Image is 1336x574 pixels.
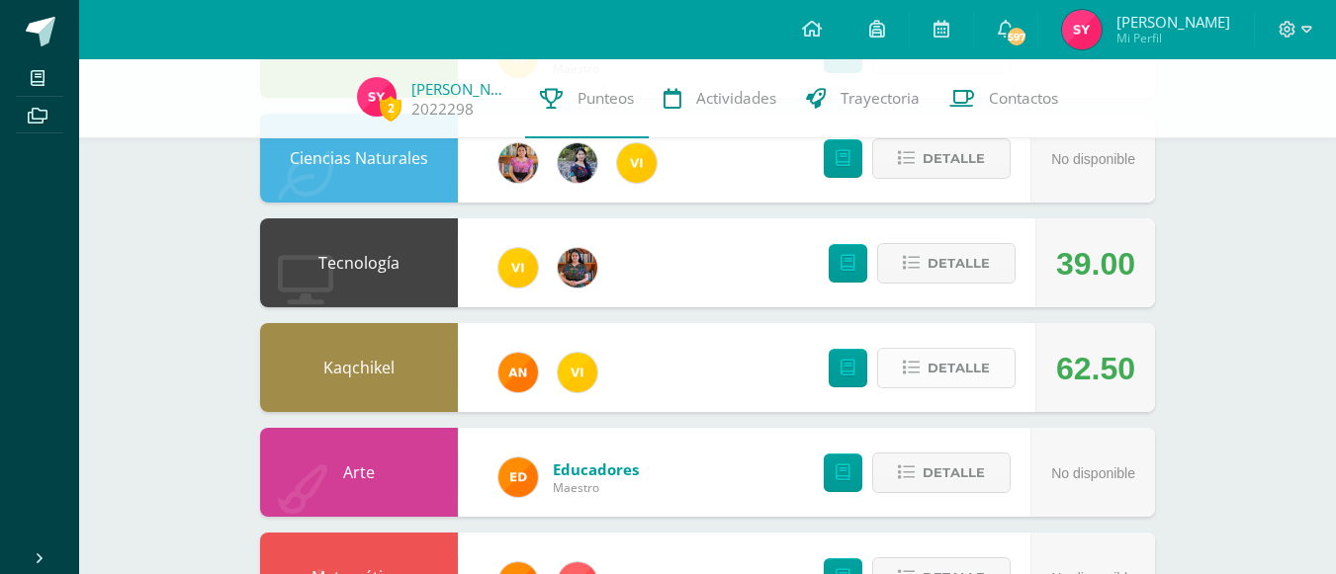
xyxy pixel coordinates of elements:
[928,350,990,386] span: Detalle
[841,88,920,109] span: Trayectoria
[260,428,458,517] div: Arte
[260,323,458,412] div: Kaqchikel
[558,143,597,183] img: b2b209b5ecd374f6d147d0bc2cef63fa.png
[1051,151,1135,167] span: No disponible
[558,353,597,392] img: f428c1eda9873657749a26557ec094a8.png
[260,114,458,203] div: Ciencias Naturales
[578,88,634,109] span: Punteos
[935,59,1073,138] a: Contactos
[1062,10,1102,49] img: 0aa53c0745a0659898462b4f1c47c08b.png
[558,248,597,287] img: 60a759e8b02ec95d430434cf0c0a55c7.png
[877,348,1016,388] button: Detalle
[1056,324,1135,413] div: 62.50
[260,218,458,307] div: Tecnología
[617,143,657,183] img: f428c1eda9873657749a26557ec094a8.png
[357,77,397,117] img: 0aa53c0745a0659898462b4f1c47c08b.png
[872,452,1011,493] button: Detalle
[877,243,1016,284] button: Detalle
[498,248,538,287] img: f428c1eda9873657749a26557ec094a8.png
[1116,12,1230,32] span: [PERSON_NAME]
[928,245,990,282] span: Detalle
[649,59,791,138] a: Actividades
[411,79,510,99] a: [PERSON_NAME]
[525,59,649,138] a: Punteos
[872,138,1011,179] button: Detalle
[696,88,776,109] span: Actividades
[498,353,538,392] img: fc6731ddebfef4a76f049f6e852e62c4.png
[1116,30,1230,46] span: Mi Perfil
[1051,465,1135,481] span: No disponible
[498,143,538,183] img: e8319d1de0642b858999b202df7e829e.png
[553,479,639,496] span: Maestro
[553,459,639,479] a: Educadores
[791,59,935,138] a: Trayectoria
[1056,219,1135,308] div: 39.00
[411,99,474,120] a: 2022298
[1006,26,1027,47] span: 597
[923,140,985,177] span: Detalle
[498,457,538,497] img: ed927125212876238b0630303cb5fd71.png
[989,88,1058,109] span: Contactos
[380,96,401,121] span: 2
[923,454,985,491] span: Detalle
